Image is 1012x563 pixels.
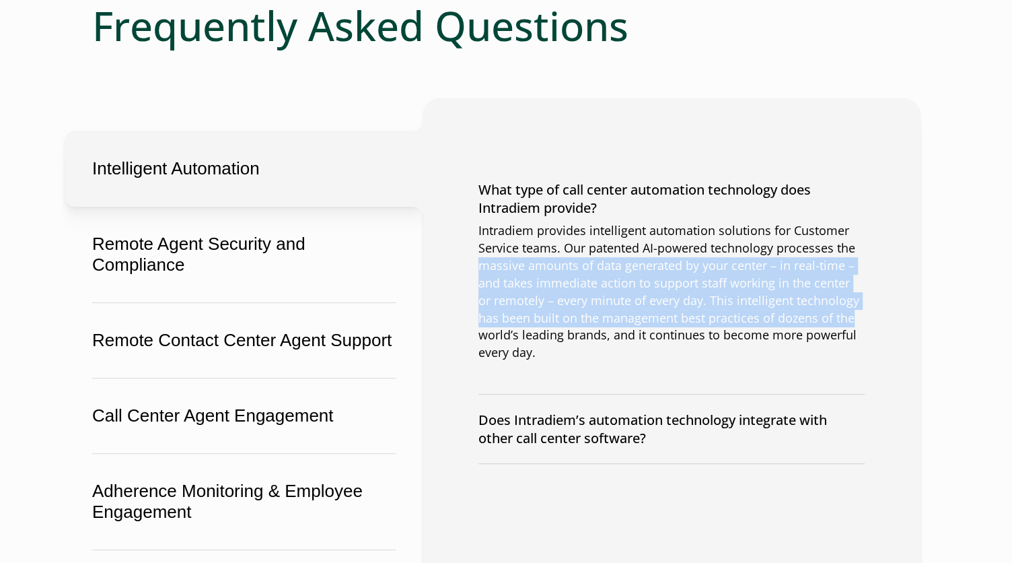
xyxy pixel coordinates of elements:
[478,222,859,360] span: Intradiem provides intelligent automation solutions for Customer Service teams. Our patented AI-p...
[65,206,423,303] button: Remote Agent Security and Compliance
[478,164,865,233] button: What type of call center automation technology does Intradiem provide?
[478,395,865,463] button: Does Intradiem’s automation technology integrate with other call center software?
[65,131,423,207] button: Intelligent Automation
[65,302,423,378] button: Remote Contact Center Agent Support
[65,378,423,454] button: Call Center Agent Engagement
[92,1,920,50] h1: Frequently Asked Questions
[65,453,423,550] button: Adherence Monitoring & Employee Engagement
